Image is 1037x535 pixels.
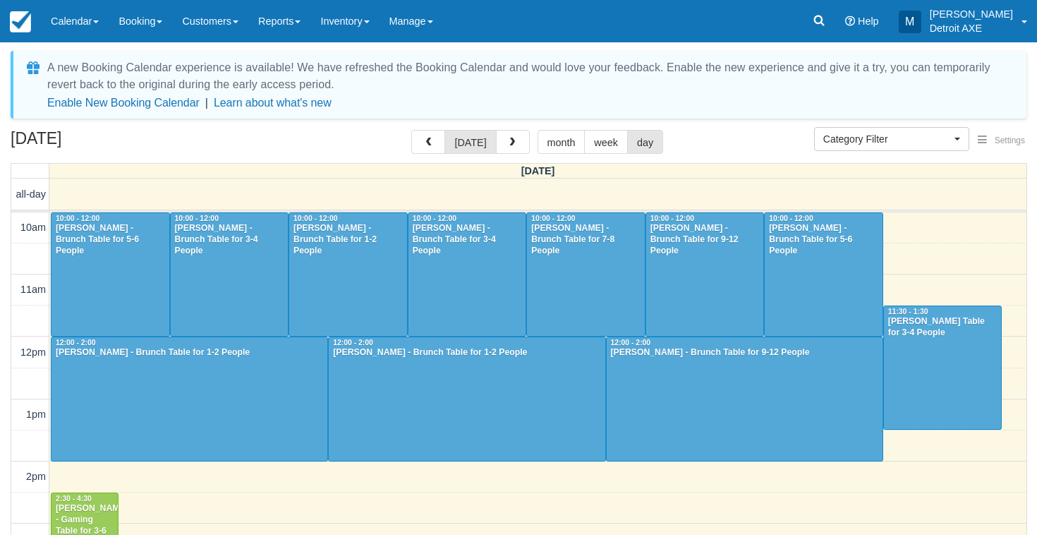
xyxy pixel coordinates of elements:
[56,495,92,503] span: 2:30 - 4:30
[814,127,969,151] button: Category Filter
[650,215,694,222] span: 10:00 - 12:00
[293,215,337,222] span: 10:00 - 12:00
[526,212,645,337] a: 10:00 - 12:00[PERSON_NAME] - Brunch Table for 7-8 People
[610,347,879,359] div: [PERSON_NAME] - Brunch Table for 9-12 People
[650,223,760,257] div: [PERSON_NAME] - Brunch Table for 9-12 People
[20,284,46,295] span: 11am
[10,11,31,32] img: checkfront-main-nav-mini-logo.png
[332,347,601,359] div: [PERSON_NAME] - Brunch Table for 1-2 People
[26,471,46,482] span: 2pm
[530,223,641,257] div: [PERSON_NAME] - Brunch Table for 7-8 People
[887,316,998,339] div: [PERSON_NAME] Table for 3-4 People
[328,337,605,462] a: 12:00 - 2:00[PERSON_NAME] - Brunch Table for 1-2 People
[16,188,46,200] span: all-day
[768,223,879,257] div: [PERSON_NAME] - Brunch Table for 5-6 People
[627,130,663,154] button: day
[888,308,928,315] span: 11:30 - 1:30
[56,339,96,347] span: 12:00 - 2:00
[51,337,328,462] a: 12:00 - 2:00[PERSON_NAME] - Brunch Table for 1-2 People
[413,215,456,222] span: 10:00 - 12:00
[170,212,289,337] a: 10:00 - 12:00[PERSON_NAME] - Brunch Table for 3-4 People
[55,347,324,359] div: [PERSON_NAME] - Brunch Table for 1-2 People
[20,222,46,233] span: 10am
[995,136,1025,145] span: Settings
[412,223,523,257] div: [PERSON_NAME] - Brunch Table for 3-4 People
[56,215,99,222] span: 10:00 - 12:00
[883,306,1002,431] a: 11:30 - 1:30[PERSON_NAME] Table for 3-4 People
[606,337,883,462] a: 12:00 - 2:00[PERSON_NAME] - Brunch Table for 9-12 People
[175,215,219,222] span: 10:00 - 12:00
[858,16,879,27] span: Help
[611,339,651,347] span: 12:00 - 2:00
[823,132,951,146] span: Category Filter
[538,130,586,154] button: month
[645,212,765,337] a: 10:00 - 12:00[PERSON_NAME] - Brunch Table for 9-12 People
[845,16,855,26] i: Help
[214,97,332,109] a: Learn about what's new
[205,97,208,109] span: |
[47,96,200,110] button: Enable New Booking Calendar
[47,59,1009,93] div: A new Booking Calendar experience is available! We have refreshed the Booking Calendar and would ...
[444,130,496,154] button: [DATE]
[174,223,285,257] div: [PERSON_NAME] - Brunch Table for 3-4 People
[764,212,883,337] a: 10:00 - 12:00[PERSON_NAME] - Brunch Table for 5-6 People
[531,215,575,222] span: 10:00 - 12:00
[769,215,813,222] span: 10:00 - 12:00
[293,223,404,257] div: [PERSON_NAME] - Brunch Table for 1-2 People
[930,7,1013,21] p: [PERSON_NAME]
[930,21,1013,35] p: Detroit AXE
[969,131,1033,151] button: Settings
[51,212,170,337] a: 10:00 - 12:00[PERSON_NAME] - Brunch Table for 5-6 People
[521,165,555,176] span: [DATE]
[289,212,408,337] a: 10:00 - 12:00[PERSON_NAME] - Brunch Table for 1-2 People
[899,11,921,33] div: M
[11,130,189,156] h2: [DATE]
[20,347,46,358] span: 12pm
[55,223,166,257] div: [PERSON_NAME] - Brunch Table for 5-6 People
[333,339,373,347] span: 12:00 - 2:00
[584,130,628,154] button: week
[408,212,527,337] a: 10:00 - 12:00[PERSON_NAME] - Brunch Table for 3-4 People
[26,409,46,420] span: 1pm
